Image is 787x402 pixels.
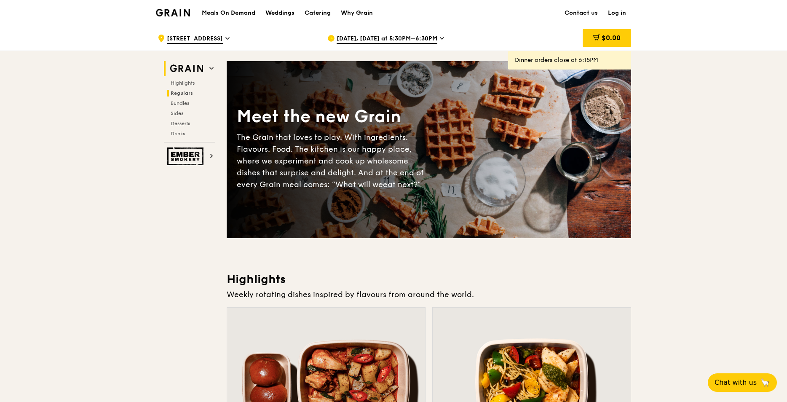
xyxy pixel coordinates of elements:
span: Desserts [171,121,190,126]
span: $0.00 [602,34,621,42]
div: Catering [305,0,331,26]
span: Chat with us [715,378,757,388]
div: Dinner orders close at 6:15PM [515,56,624,64]
div: The Grain that loves to play. With ingredients. Flavours. Food. The kitchen is our happy place, w... [237,131,429,190]
span: 🦙 [760,378,770,388]
span: Drinks [171,131,185,137]
span: eat next?” [383,180,421,189]
span: [DATE], [DATE] at 5:30PM–6:30PM [337,35,437,44]
a: Contact us [559,0,603,26]
a: Why Grain [336,0,378,26]
img: Ember Smokery web logo [167,147,206,165]
div: Meet the new Grain [237,105,429,128]
div: Weekly rotating dishes inspired by flavours from around the world. [227,289,631,300]
div: Why Grain [341,0,373,26]
span: Highlights [171,80,195,86]
button: Chat with us🦙 [708,373,777,392]
a: Catering [300,0,336,26]
h3: Highlights [227,272,631,287]
h1: Meals On Demand [202,9,255,17]
a: Log in [603,0,631,26]
a: Weddings [260,0,300,26]
span: [STREET_ADDRESS] [167,35,223,44]
span: Bundles [171,100,189,106]
img: Grain web logo [167,61,206,76]
span: Sides [171,110,183,116]
div: Weddings [265,0,294,26]
img: Grain [156,9,190,16]
span: Regulars [171,90,193,96]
